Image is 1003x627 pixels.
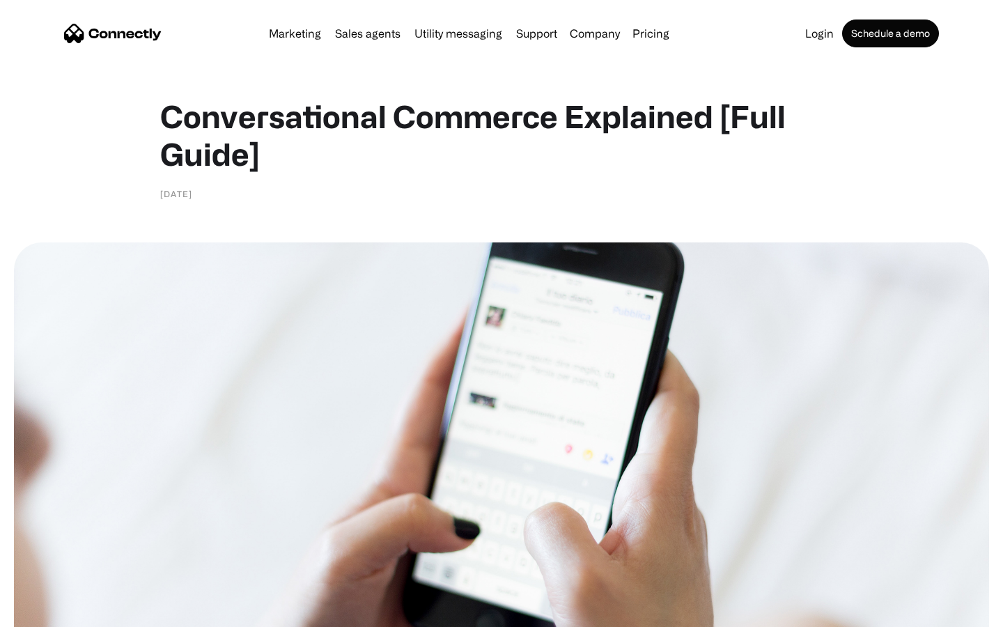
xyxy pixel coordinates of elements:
a: Marketing [263,28,327,39]
a: Utility messaging [409,28,508,39]
a: Login [800,28,839,39]
div: [DATE] [160,187,192,201]
a: Pricing [627,28,675,39]
aside: Language selected: English [14,603,84,622]
ul: Language list [28,603,84,622]
a: Schedule a demo [842,20,939,47]
a: Sales agents [329,28,406,39]
h1: Conversational Commerce Explained [Full Guide] [160,98,843,173]
div: Company [570,24,620,43]
a: Support [511,28,563,39]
